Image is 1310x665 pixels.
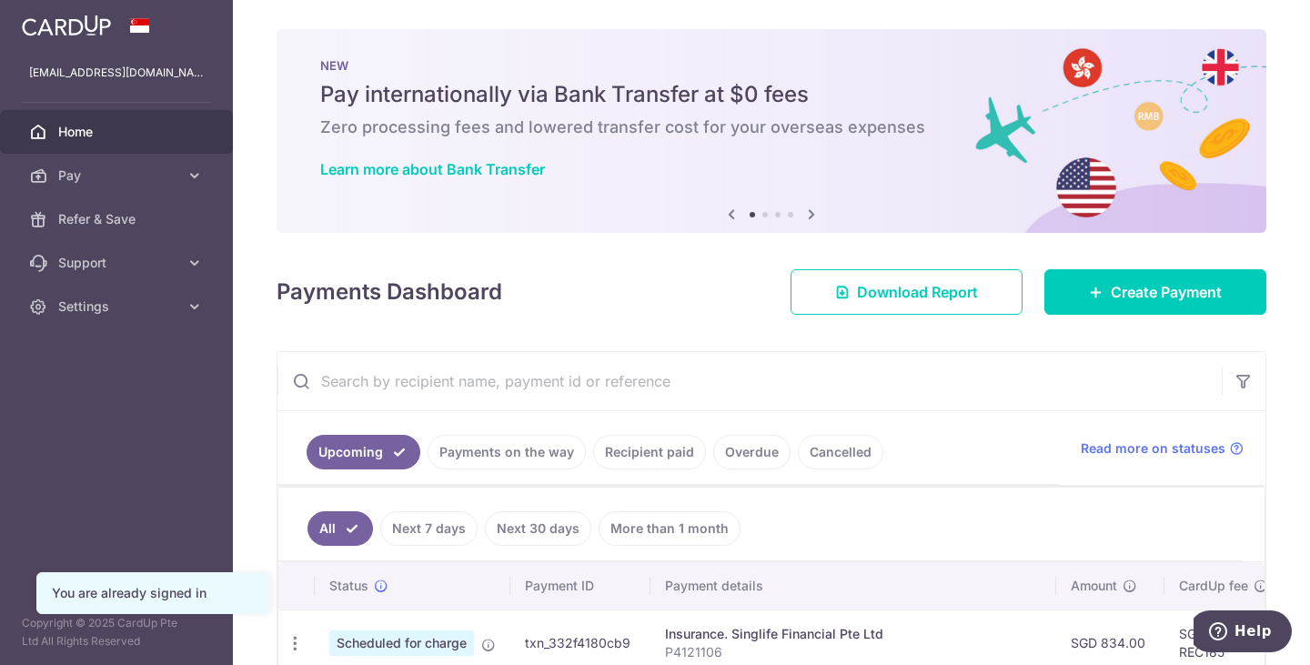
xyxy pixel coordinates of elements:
span: Home [58,123,178,141]
p: NEW [320,58,1223,73]
span: Settings [58,297,178,316]
span: Status [329,577,368,595]
a: Learn more about Bank Transfer [320,160,545,178]
a: Payments on the way [428,435,586,469]
span: Support [58,254,178,272]
span: CardUp fee [1179,577,1248,595]
a: Cancelled [798,435,883,469]
span: Pay [58,166,178,185]
a: Next 30 days [485,511,591,546]
a: Recipient paid [593,435,706,469]
span: Scheduled for charge [329,630,474,656]
th: Payment ID [510,562,650,610]
span: Refer & Save [58,210,178,228]
iframe: Opens a widget where you can find more information [1194,610,1292,656]
h4: Payments Dashboard [277,276,502,308]
h6: Zero processing fees and lowered transfer cost for your overseas expenses [320,116,1223,138]
a: All [307,511,373,546]
a: Next 7 days [380,511,478,546]
a: More than 1 month [599,511,741,546]
a: Create Payment [1044,269,1266,315]
p: [EMAIL_ADDRESS][DOMAIN_NAME] [29,64,204,82]
h5: Pay internationally via Bank Transfer at $0 fees [320,80,1223,109]
img: Bank transfer banner [277,29,1266,233]
span: Amount [1071,577,1117,595]
span: Read more on statuses [1081,439,1225,458]
a: Download Report [791,269,1023,315]
a: Upcoming [307,435,420,469]
span: Download Report [857,281,978,303]
th: Payment details [650,562,1056,610]
img: CardUp [22,15,111,36]
a: Read more on statuses [1081,439,1244,458]
div: Insurance. Singlife Financial Pte Ltd [665,625,1042,643]
p: P4121106 [665,643,1042,661]
input: Search by recipient name, payment id or reference [277,352,1222,410]
a: Overdue [713,435,791,469]
span: Create Payment [1111,281,1222,303]
div: You are already signed in [52,584,254,602]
